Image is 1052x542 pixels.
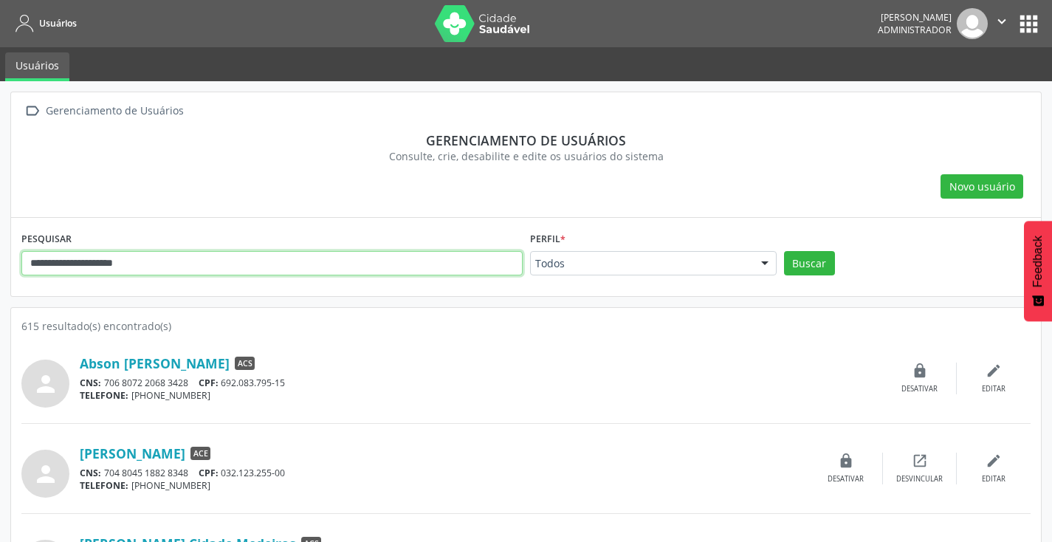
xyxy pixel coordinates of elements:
button: Feedback - Mostrar pesquisa [1024,221,1052,321]
span: ACS [235,357,255,370]
span: CNS: [80,467,101,479]
div: Desvincular [896,474,943,484]
a: Usuários [10,11,77,35]
i: person [32,461,59,487]
span: ACE [190,447,210,460]
a:  Gerenciamento de Usuários [21,100,186,122]
a: Usuários [5,52,69,81]
div: Editar [982,384,1005,394]
div: [PHONE_NUMBER] [80,389,883,402]
div: [PHONE_NUMBER] [80,479,809,492]
button:  [988,8,1016,39]
div: 704 8045 1882 8348 032.123.255-00 [80,467,809,479]
button: Buscar [784,251,835,276]
a: Abson [PERSON_NAME] [80,355,230,371]
i: edit [986,453,1002,469]
i: edit [986,363,1002,379]
span: Novo usuário [949,179,1015,194]
div: Desativar [828,474,864,484]
i: lock [838,453,854,469]
div: [PERSON_NAME] [878,11,952,24]
span: TELEFONE: [80,389,128,402]
label: Perfil [530,228,565,251]
i: person [32,371,59,397]
i: lock [912,363,928,379]
div: Desativar [901,384,938,394]
span: TELEFONE: [80,479,128,492]
span: Administrador [878,24,952,36]
span: Usuários [39,17,77,30]
span: CPF: [199,467,219,479]
div: Editar [982,474,1005,484]
i: open_in_new [912,453,928,469]
span: CNS: [80,377,101,389]
img: img [957,8,988,39]
div: Consulte, crie, desabilite e edite os usuários do sistema [32,148,1020,164]
div: 706 8072 2068 3428 692.083.795-15 [80,377,883,389]
i:  [21,100,43,122]
button: apps [1016,11,1042,37]
div: Gerenciamento de usuários [32,132,1020,148]
span: Todos [535,256,746,271]
span: CPF: [199,377,219,389]
a: [PERSON_NAME] [80,445,185,462]
div: Gerenciamento de Usuários [43,100,186,122]
span: Feedback [1031,236,1045,287]
label: PESQUISAR [21,228,72,251]
i:  [994,13,1010,30]
div: 615 resultado(s) encontrado(s) [21,318,1031,334]
button: Novo usuário [941,174,1023,199]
